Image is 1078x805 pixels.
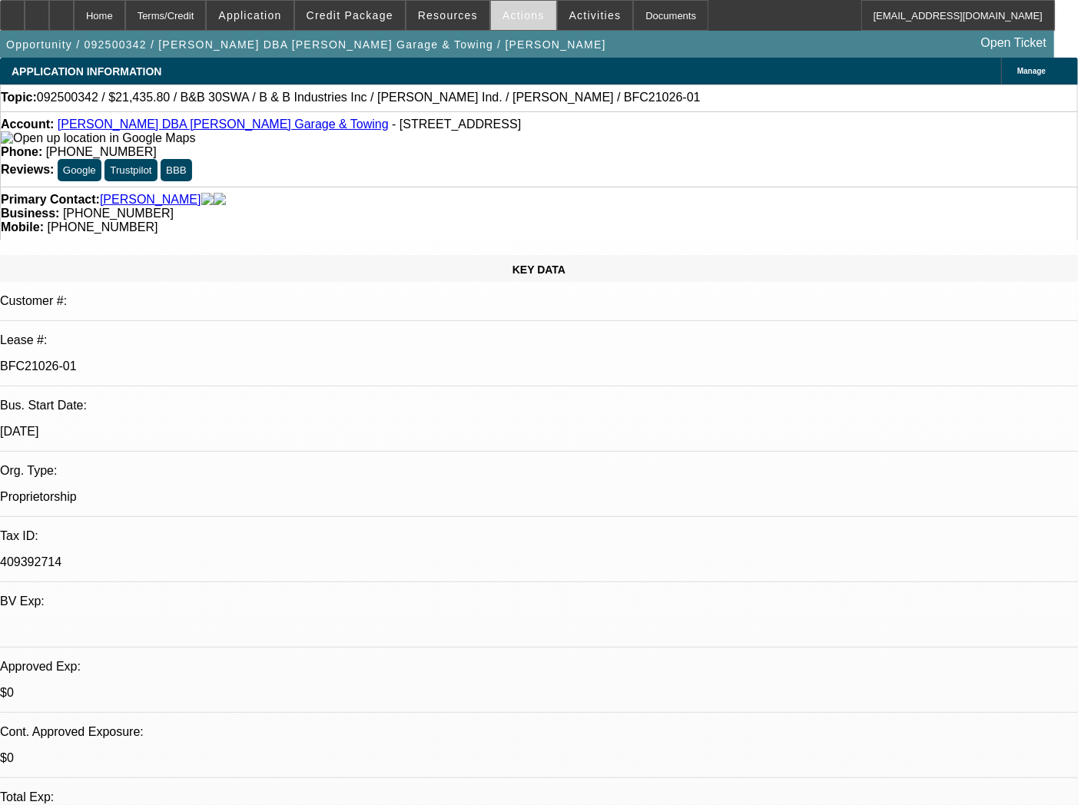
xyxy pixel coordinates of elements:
[418,9,478,22] span: Resources
[1,220,44,234] strong: Mobile:
[37,91,701,104] span: 092500342 / $21,435.80 / B&B 30SWA / B & B Industries Inc / [PERSON_NAME] Ind. / [PERSON_NAME] / ...
[392,118,521,131] span: - [STREET_ADDRESS]
[1,91,37,104] strong: Topic:
[1,131,195,144] a: View Google Maps
[1,145,42,158] strong: Phone:
[58,159,101,181] button: Google
[63,207,174,220] span: [PHONE_NUMBER]
[161,159,192,181] button: BBB
[503,9,545,22] span: Actions
[295,1,405,30] button: Credit Package
[47,220,158,234] span: [PHONE_NUMBER]
[1,163,54,176] strong: Reviews:
[1,207,59,220] strong: Business:
[569,9,622,22] span: Activities
[207,1,293,30] button: Application
[1,193,100,207] strong: Primary Contact:
[6,38,606,51] span: Opportunity / 092500342 / [PERSON_NAME] DBA [PERSON_NAME] Garage & Towing / [PERSON_NAME]
[201,193,214,207] img: facebook-icon.png
[12,65,161,78] span: APPLICATION INFORMATION
[1,118,54,131] strong: Account:
[975,30,1053,56] a: Open Ticket
[307,9,393,22] span: Credit Package
[558,1,633,30] button: Activities
[1,131,195,145] img: Open up location in Google Maps
[104,159,157,181] button: Trustpilot
[491,1,556,30] button: Actions
[1017,67,1046,75] span: Manage
[100,193,201,207] a: [PERSON_NAME]
[58,118,389,131] a: [PERSON_NAME] DBA [PERSON_NAME] Garage & Towing
[214,193,226,207] img: linkedin-icon.png
[512,263,566,276] span: KEY DATA
[46,145,157,158] span: [PHONE_NUMBER]
[406,1,489,30] button: Resources
[218,9,281,22] span: Application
